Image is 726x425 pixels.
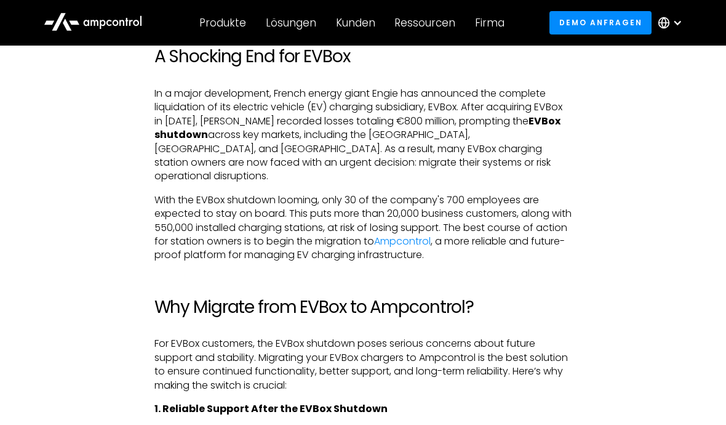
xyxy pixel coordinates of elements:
div: Ressourcen [394,16,455,30]
strong: 1. Reliable Support After the EVBox Shutdown [154,402,388,416]
div: Firma [475,16,505,30]
div: Lösungen [266,16,316,30]
div: Produkte [199,16,246,30]
a: Ampcontrol [374,234,431,248]
p: In a major development, French energy giant Engie has announced the complete liquidation of its e... [154,87,572,184]
h2: Why Migrate from EVBox to Ampcontrol? [154,297,572,318]
p: For EVBox customers, the EVBox shutdown poses serious concerns about future support and stability... [154,337,572,392]
h2: A Shocking End for EVBox [154,46,572,67]
div: Kunden [336,16,375,30]
p: With the EVBox shutdown looming, only 30 of the company's 700 employees are expected to stay on b... [154,193,572,262]
a: Demo anfragen [549,11,652,34]
strong: EVBox shutdown [154,114,560,142]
